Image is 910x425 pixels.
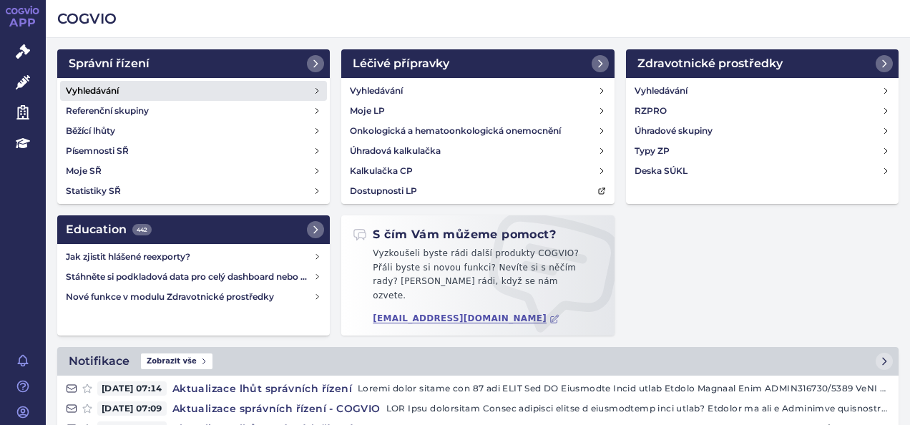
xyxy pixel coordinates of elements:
[637,55,783,72] h2: Zdravotnické prostředky
[60,81,327,101] a: Vyhledávání
[60,141,327,161] a: Písemnosti SŘ
[629,101,896,121] a: RZPRO
[66,184,121,198] h4: Statistiky SŘ
[97,401,167,416] span: [DATE] 07:09
[635,164,688,178] h4: Deska SÚKL
[629,81,896,101] a: Vyhledávání
[167,401,386,416] h4: Aktualizace správních řízení - COGVIO
[66,144,129,158] h4: Písemnosti SŘ
[57,347,899,376] a: NotifikaceZobrazit vše
[350,124,561,138] h4: Onkologická a hematoonkologická onemocnění
[373,313,559,324] a: [EMAIL_ADDRESS][DOMAIN_NAME]
[353,227,556,243] h2: S čím Vám můžeme pomoct?
[60,161,327,181] a: Moje SŘ
[350,184,417,198] h4: Dostupnosti LP
[60,101,327,121] a: Referenční skupiny
[141,353,212,369] span: Zobrazit vše
[350,144,441,158] h4: Úhradová kalkulačka
[97,381,167,396] span: [DATE] 07:14
[60,247,327,267] a: Jak zjistit hlášené reexporty?
[66,270,313,284] h4: Stáhněte si podkladová data pro celý dashboard nebo obrázek grafu v COGVIO App modulu Analytics
[60,181,327,201] a: Statistiky SŘ
[66,250,313,264] h4: Jak zjistit hlášené reexporty?
[344,101,611,121] a: Moje LP
[344,81,611,101] a: Vyhledávání
[66,84,119,98] h4: Vyhledávání
[60,121,327,141] a: Běžící lhůty
[344,181,611,201] a: Dostupnosti LP
[629,161,896,181] a: Deska SÚKL
[626,49,899,78] a: Zdravotnické prostředky
[132,224,152,235] span: 442
[635,124,713,138] h4: Úhradové skupiny
[66,290,313,304] h4: Nové funkce v modulu Zdravotnické prostředky
[57,215,330,244] a: Education442
[629,121,896,141] a: Úhradové skupiny
[57,9,899,29] h2: COGVIO
[66,124,115,138] h4: Běžící lhůty
[350,164,413,178] h4: Kalkulačka CP
[353,247,602,308] p: Vyzkoušeli byste rádi další produkty COGVIO? Přáli byste si novou funkci? Nevíte si s něčím rady?...
[358,381,890,396] p: Loremi dolor sitame con 87 adi ELIT Sed DO Eiusmodte Incid utlab Etdolo Magnaal Enim ADMIN316730/...
[167,381,358,396] h4: Aktualizace lhůt správních řízení
[66,164,102,178] h4: Moje SŘ
[66,104,149,118] h4: Referenční skupiny
[635,84,688,98] h4: Vyhledávání
[353,55,449,72] h2: Léčivé přípravky
[386,401,890,416] p: LOR Ipsu dolorsitam Consec adipisci elitse d eiusmodtemp inci utlab? Etdolor ma ali e Adminimve q...
[344,161,611,181] a: Kalkulačka CP
[69,55,150,72] h2: Správní řízení
[350,104,385,118] h4: Moje LP
[635,144,670,158] h4: Typy ZP
[344,141,611,161] a: Úhradová kalkulačka
[57,49,330,78] a: Správní řízení
[66,221,152,238] h2: Education
[60,267,327,287] a: Stáhněte si podkladová data pro celý dashboard nebo obrázek grafu v COGVIO App modulu Analytics
[69,353,129,370] h2: Notifikace
[344,121,611,141] a: Onkologická a hematoonkologická onemocnění
[635,104,667,118] h4: RZPRO
[341,49,614,78] a: Léčivé přípravky
[629,141,896,161] a: Typy ZP
[350,84,403,98] h4: Vyhledávání
[60,287,327,307] a: Nové funkce v modulu Zdravotnické prostředky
